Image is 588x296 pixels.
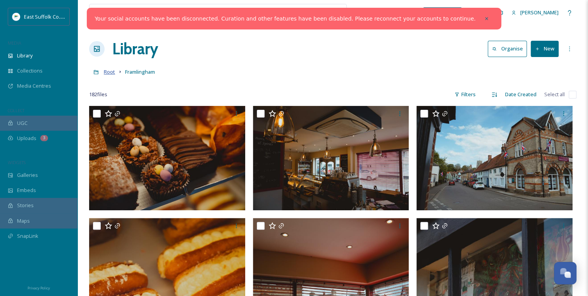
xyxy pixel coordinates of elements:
a: Framlingham [125,67,155,76]
span: East Suffolk Council [24,13,70,20]
span: WIDGETS [8,159,26,165]
a: View all files [297,5,342,20]
div: Date Created [501,87,540,102]
img: Framlingham_Charlotte@BishyBeephoto_2025 [89,106,245,210]
span: Root [104,68,115,75]
span: Stories [17,202,34,209]
input: Search your library [107,4,269,21]
span: COLLECT [8,107,24,113]
span: Uploads [17,135,36,142]
span: MEDIA [8,40,21,46]
a: Library [112,37,158,61]
a: [PERSON_NAME] [507,5,562,20]
div: Filters [450,87,480,102]
a: Root [104,67,115,76]
button: Organise [488,41,527,57]
span: Maps [17,217,30,225]
a: Your social accounts have been disconnected. Curation and other features have been disabled. Plea... [95,15,475,23]
img: ext_1748625651.675634_bishybeephoto@gmail.com-Framlingham-178.jpg [416,106,573,210]
button: New [531,41,559,57]
span: Library [17,52,33,59]
span: Embeds [17,187,36,194]
button: Open Chat [554,262,576,284]
span: [PERSON_NAME] [520,9,559,16]
a: Privacy Policy [28,283,50,292]
span: Framlingham [125,68,155,75]
span: Collections [17,67,43,74]
img: ESC%20Logo.png [12,13,20,21]
img: ext_1748625652.348465_bishybeephoto@gmail.com-Framlingham-180.jpg [253,106,409,210]
span: Privacy Policy [28,286,50,291]
span: Media Centres [17,82,51,90]
span: UGC [17,119,28,127]
span: Select all [544,91,565,98]
span: SnapLink [17,232,38,240]
div: 3 [40,135,48,141]
a: What's New [423,7,462,18]
span: Galleries [17,171,38,179]
span: 182 file s [89,91,107,98]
